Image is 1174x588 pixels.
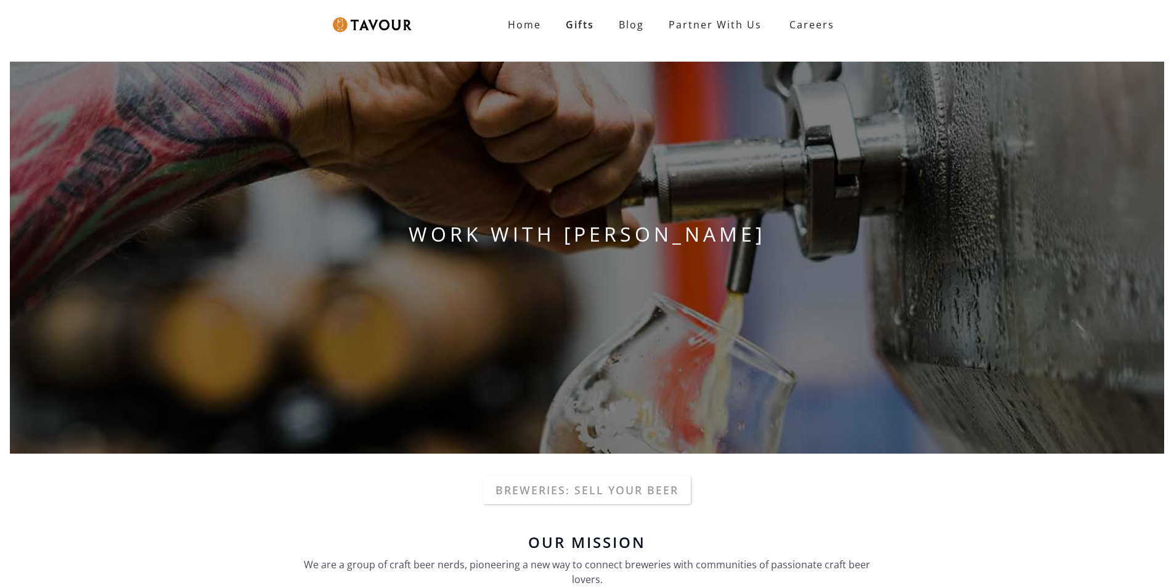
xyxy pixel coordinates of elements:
a: Gifts [553,12,606,37]
a: Careers [774,7,844,42]
h6: Our Mission [298,535,877,550]
strong: Careers [789,12,834,37]
h1: WORK WITH [PERSON_NAME] [10,219,1164,249]
a: Breweries: Sell your beer [483,476,691,504]
a: Blog [606,12,656,37]
a: Home [495,12,553,37]
strong: Home [508,18,541,31]
a: Partner With Us [656,12,774,37]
